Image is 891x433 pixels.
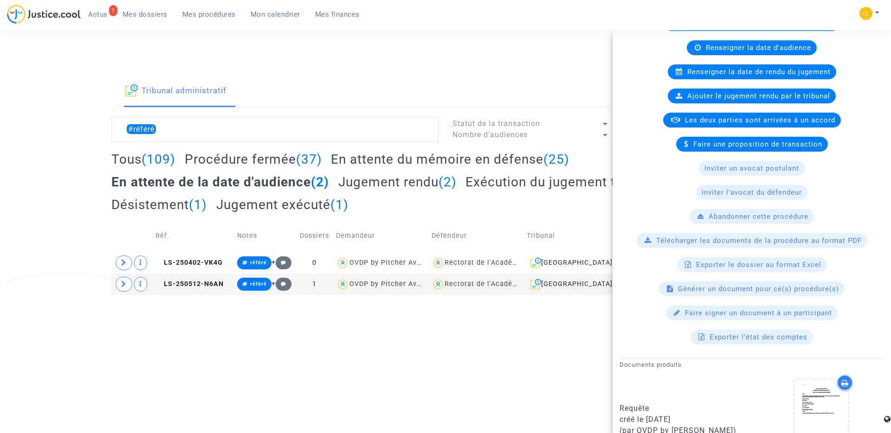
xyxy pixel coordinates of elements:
span: Télécharger les documents de la procédure au format PDF [656,236,862,245]
h2: Désistement [111,197,207,213]
img: icon-user.svg [336,278,349,291]
img: icon-archive.svg [530,279,541,290]
span: Actus [88,10,108,19]
span: (1) [189,197,207,212]
img: icon-archive.svg [125,84,138,97]
a: Mes dossiers [115,7,175,21]
span: Inviter un avocat postulant [704,164,799,172]
span: LS-250512-N6AN [155,280,224,288]
span: + [271,258,291,266]
div: Rectorat de l'Académie de Grenoble [445,259,569,267]
img: f0b917ab549025eb3af43f3c4438ad5d [859,7,872,20]
img: icon-user.svg [432,256,445,270]
span: référé [250,260,267,266]
h2: En attente du mémoire en défense [331,151,569,167]
td: 0 [296,252,333,274]
img: icon-user.svg [432,278,445,291]
a: Mes procédures [175,7,243,21]
span: (109) [142,152,175,167]
span: Renseigner la date d'audience [706,44,811,52]
h2: Procédure fermée [185,151,322,167]
div: [GEOGRAPHIC_DATA] [527,279,615,290]
td: Réf. [152,219,233,252]
span: Mon calendrier [251,10,300,19]
td: Défendeur [428,219,523,252]
h2: En attente de la date d'audience [111,174,329,190]
span: référé [250,281,267,287]
span: Ajouter le jugement rendu par le tribunal [687,92,830,100]
span: Les deux parties sont arrivées à un accord [685,116,835,124]
span: Statut de la transaction [452,119,540,128]
div: OVDP by Pitcher Avocat [349,259,432,267]
h2: Tous [111,151,175,167]
td: Tribunal [523,219,618,252]
span: LS-250402-VK4G [155,259,223,267]
a: Mon calendrier [243,7,308,21]
span: Renseigner la date de rendu du jugement [687,68,831,76]
span: (2) [439,174,457,190]
h2: Exécution du jugement trop longue [465,174,707,190]
span: Abandonner cette procédure [709,212,808,221]
span: (1) [330,197,349,212]
td: Demandeur [333,219,428,252]
a: Mes finances [308,7,367,21]
img: icon-archive.svg [530,257,541,268]
span: (2) [311,174,329,190]
span: Nombre d'audiences [452,130,528,139]
span: Mes procédures [182,10,236,19]
div: OVDP by Pitcher Avocat [349,280,432,288]
a: Tribunal administratif [125,76,226,107]
span: (25) [543,152,569,167]
span: Mes finances [315,10,360,19]
h2: Jugement rendu [338,174,457,190]
img: jc-logo.svg [7,5,81,24]
div: [GEOGRAPHIC_DATA] [527,257,615,268]
span: Mes dossiers [123,10,168,19]
td: Dossiers [296,219,333,252]
div: Rectorat de l'Académie de Rennes [445,280,563,288]
a: 1Actus [81,7,115,21]
h2: Jugement exécuté [216,197,349,213]
img: icon-user.svg [336,256,349,270]
td: Notes [234,219,297,252]
div: 1 [109,5,117,16]
span: Exporter le dossier au format Excel [696,261,821,269]
td: 1 [296,274,333,295]
span: (37) [296,152,322,167]
span: Inviter l'avocat du défendeur [702,188,802,197]
span: Générer un document pour ce(s) procédure(s) [678,285,839,293]
span: Faire une proposition de transaction [693,140,822,148]
span: + [271,280,291,287]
